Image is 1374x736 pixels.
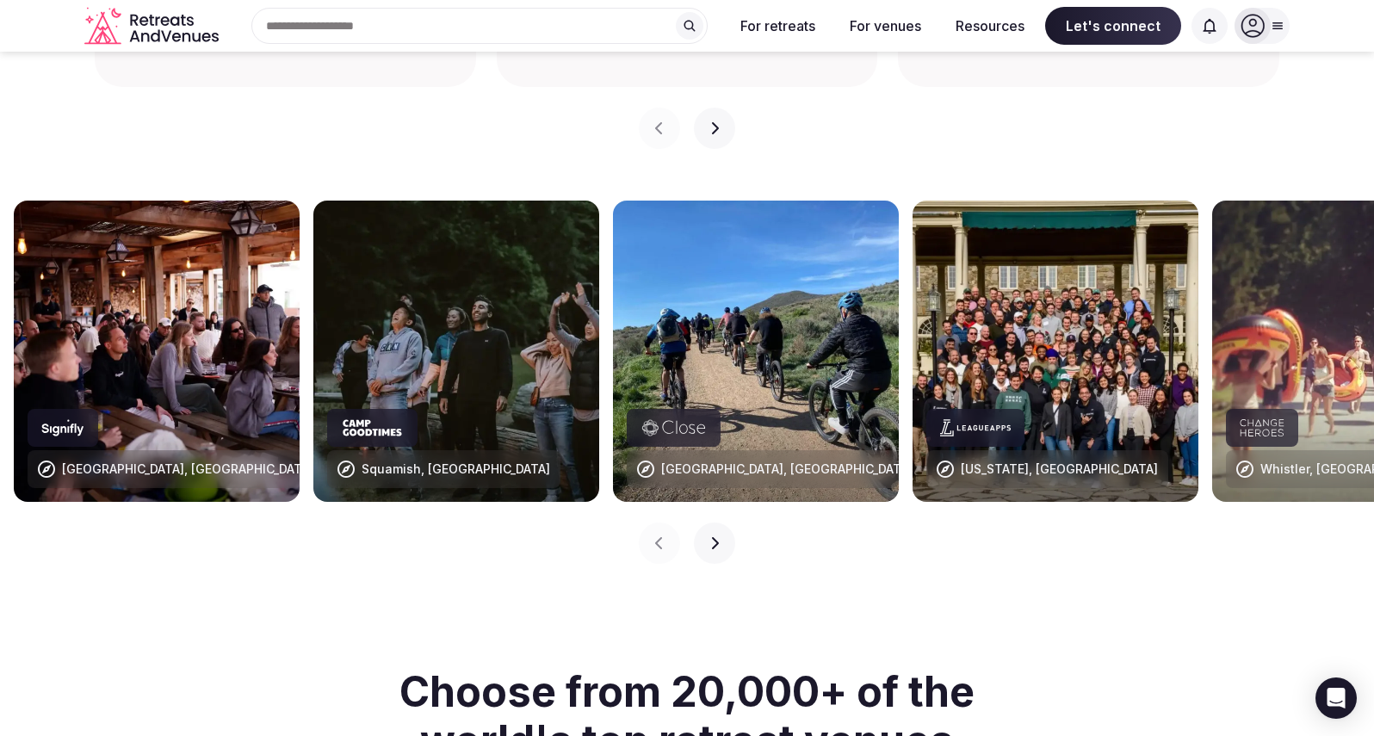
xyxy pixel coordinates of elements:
div: [GEOGRAPHIC_DATA], [GEOGRAPHIC_DATA] [661,461,913,478]
svg: Retreats and Venues company logo [84,7,222,46]
span: Let's connect [1045,7,1181,45]
div: Open Intercom Messenger [1315,677,1357,719]
img: Alentejo, Portugal [14,201,300,502]
img: Squamish, Canada [313,201,599,502]
img: Lombardy, Italy [613,201,899,502]
button: Resources [942,7,1038,45]
svg: LeagueApps company logo [940,419,1011,436]
div: [US_STATE], [GEOGRAPHIC_DATA] [961,461,1158,478]
button: For retreats [727,7,829,45]
div: Squamish, [GEOGRAPHIC_DATA] [362,461,550,478]
button: For venues [836,7,935,45]
svg: Signify company logo [41,419,84,436]
div: [GEOGRAPHIC_DATA], [GEOGRAPHIC_DATA] [62,461,313,478]
img: New York, USA [913,201,1198,502]
a: Visit the homepage [84,7,222,46]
